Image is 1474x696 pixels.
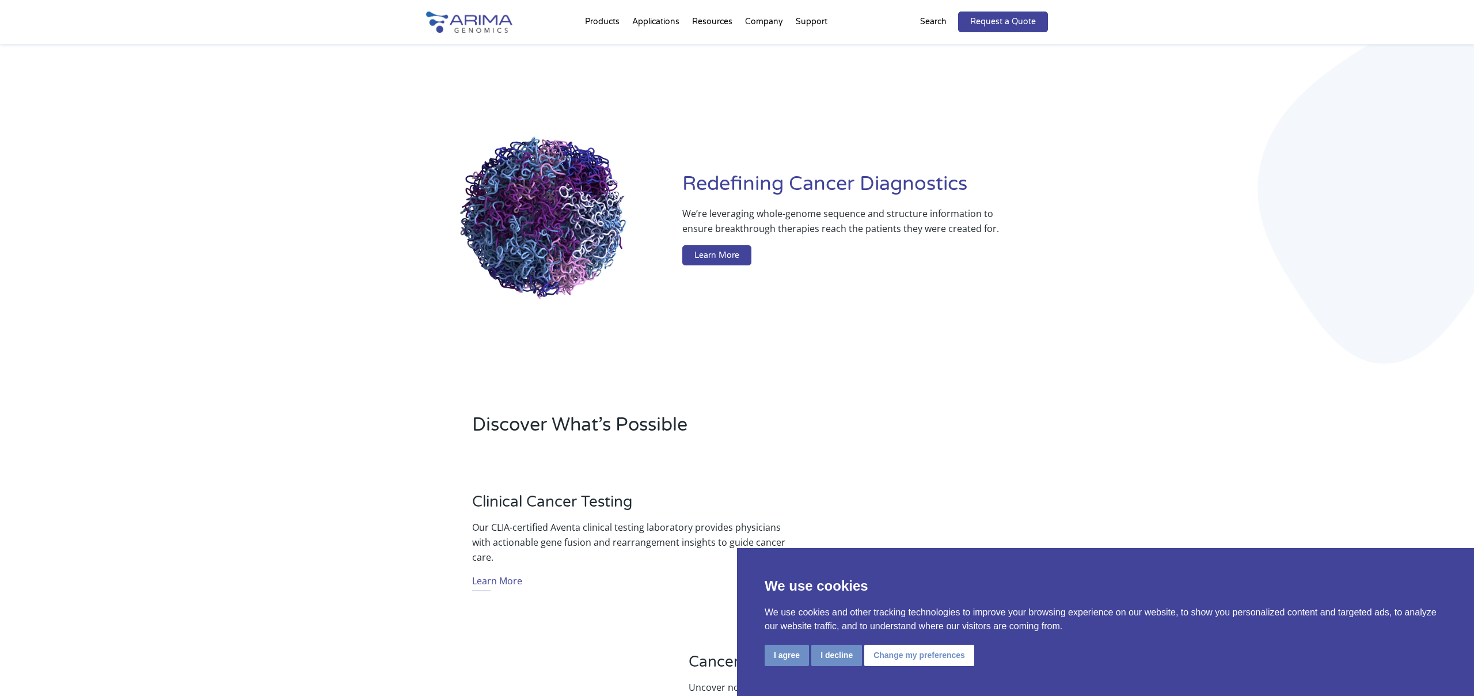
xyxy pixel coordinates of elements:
[920,14,947,29] p: Search
[1416,641,1474,696] iframe: Chat Widget
[689,653,1002,680] h3: Cancer Genomics
[765,606,1446,633] p: We use cookies and other tracking technologies to improve your browsing experience on our website...
[426,12,512,33] img: Arima-Genomics-logo
[811,645,862,666] button: I decline
[682,206,1002,245] p: We’re leveraging whole-genome sequence and structure information to ensure breakthrough therapies...
[958,12,1048,32] a: Request a Quote
[864,645,974,666] button: Change my preferences
[472,493,785,520] h3: Clinical Cancer Testing
[472,520,785,565] p: Our CLIA-certified Aventa clinical testing laboratory provides physicians with actionable gene fu...
[682,245,751,266] a: Learn More
[682,171,1048,206] h1: Redefining Cancer Diagnostics
[472,573,522,591] a: Learn More
[765,645,809,666] button: I agree
[765,576,1446,596] p: We use cookies
[472,412,884,447] h2: Discover What’s Possible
